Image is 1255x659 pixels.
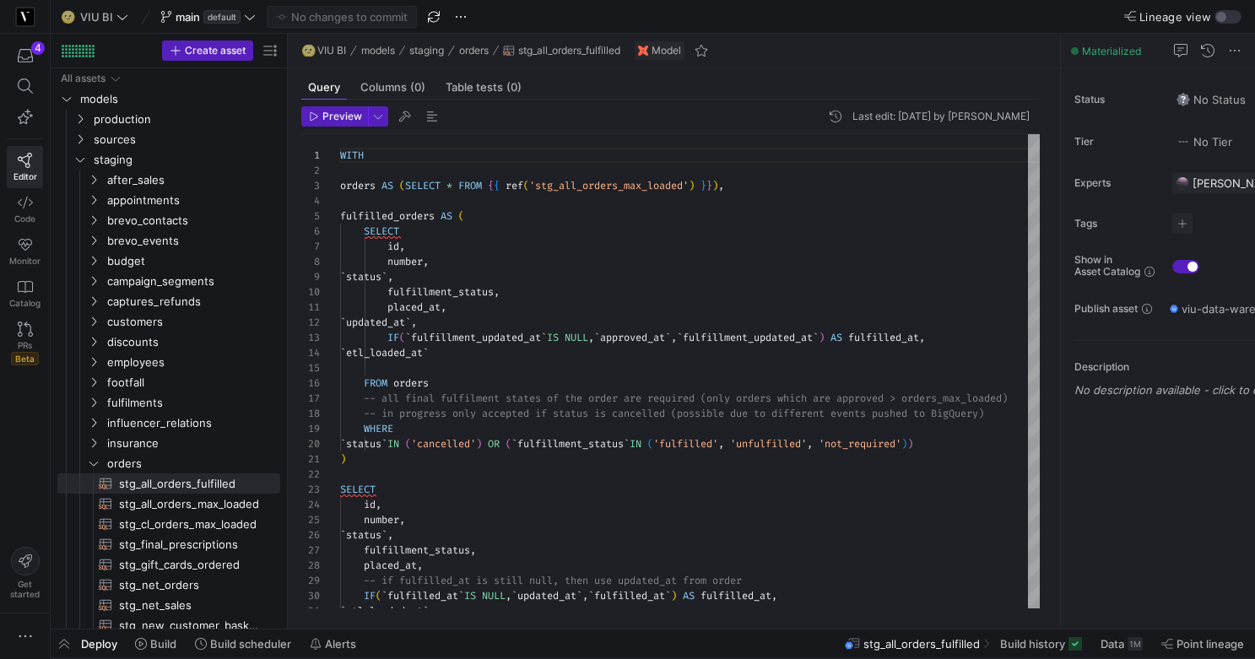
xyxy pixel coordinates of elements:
img: No status [1177,93,1190,106]
span: NULL [482,589,506,602]
span: , [399,513,405,527]
span: -- in progress only accepted if status is cancelle [364,407,659,420]
div: 5 [301,208,320,224]
span: ` [576,589,582,602]
button: Build history [993,629,1090,658]
button: No statusNo Status [1172,89,1250,111]
div: Press SPACE to select this row. [57,332,280,352]
span: etl_loaded_at [346,604,423,618]
span: } [706,179,712,192]
span: Code [14,213,35,224]
div: 11 [301,300,320,315]
span: default [203,10,241,24]
span: ` [423,604,429,618]
span: orders [340,179,376,192]
span: captures_refunds [107,292,278,311]
span: fulfilled_orders [340,209,435,223]
span: , [399,240,405,253]
span: Create asset [185,45,246,57]
a: stg_net_sales​​​​​​​​​​ [57,595,280,615]
div: Press SPACE to select this row. [57,615,280,635]
button: 🌝VIU BI [57,6,133,28]
span: ) [819,331,825,344]
button: models [357,41,399,61]
span: Query [308,82,340,93]
span: models [361,45,395,57]
span: campaign_segments [107,272,278,291]
span: 'fulfilled' [653,437,718,451]
button: Build [127,629,184,658]
span: ` [381,437,387,451]
span: IN [387,437,399,451]
span: discounts [107,332,278,352]
div: Press SPACE to select this row. [57,595,280,615]
span: updated_at [517,589,576,602]
span: , [506,589,511,602]
span: Table tests [446,82,522,93]
a: stg_cl_orders_max_loaded​​​​​​​​​​ [57,514,280,534]
span: (0) [506,82,522,93]
span: placed_at [364,559,417,572]
span: 'not_required' [819,437,901,451]
span: ( [399,179,405,192]
span: ) [907,437,913,451]
div: Press SPACE to select this row. [57,129,280,149]
span: budget [107,251,278,271]
div: 6 [301,224,320,239]
a: stg_all_orders_max_loaded​​​​​​​​​​ [57,494,280,514]
div: Press SPACE to select this row. [57,554,280,575]
span: ( [405,437,411,451]
span: staging [94,150,278,170]
span: Show in Asset Catalog [1074,254,1140,278]
div: Press SPACE to select this row. [57,453,280,473]
span: 'cancelled' [411,437,476,451]
div: 17 [301,391,320,406]
span: ( [376,589,381,602]
span: ( [399,331,405,344]
span: 'unfulfilled' [730,437,807,451]
div: 29 [301,573,320,588]
div: All assets [61,73,105,84]
span: IF [364,589,376,602]
span: ( [458,209,464,223]
div: 13 [301,330,320,345]
span: ) [712,179,718,192]
span: AS [683,589,695,602]
span: ` [405,316,411,329]
div: Press SPACE to select this row. [57,190,280,210]
div: 20 [301,436,320,451]
span: Catalog [9,298,41,308]
button: maindefault [156,6,260,28]
span: fulfillment_status [364,543,470,557]
a: Code [7,188,43,230]
div: 2 [301,163,320,178]
div: 7 [301,239,320,254]
span: brevo_contacts [107,211,278,230]
span: ` [340,604,346,618]
span: ` [813,331,819,344]
div: 21 [301,451,320,467]
span: fulfilled_at [387,589,458,602]
span: id [364,498,376,511]
button: 🌝VIU BI [298,41,350,61]
div: 3 [301,178,320,193]
span: AS [830,331,842,344]
div: 24 [301,497,320,512]
span: Build history [1000,637,1065,651]
span: Materialized [1082,45,1141,57]
span: IS [464,589,476,602]
span: sources [94,130,278,149]
span: No Tier [1177,135,1232,149]
span: _at from order [659,574,742,587]
span: ` [677,331,683,344]
div: 30 [301,588,320,603]
span: ( [506,437,511,451]
a: Catalog [7,273,43,315]
span: placed_at [387,300,441,314]
span: Status [1074,94,1159,105]
span: ` [511,437,517,451]
div: Press SPACE to select this row. [57,89,280,109]
span: fulfilled_at [594,589,665,602]
div: 16 [301,375,320,391]
span: stg_final_prescriptions​​​​​​​​​​ [119,535,261,554]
